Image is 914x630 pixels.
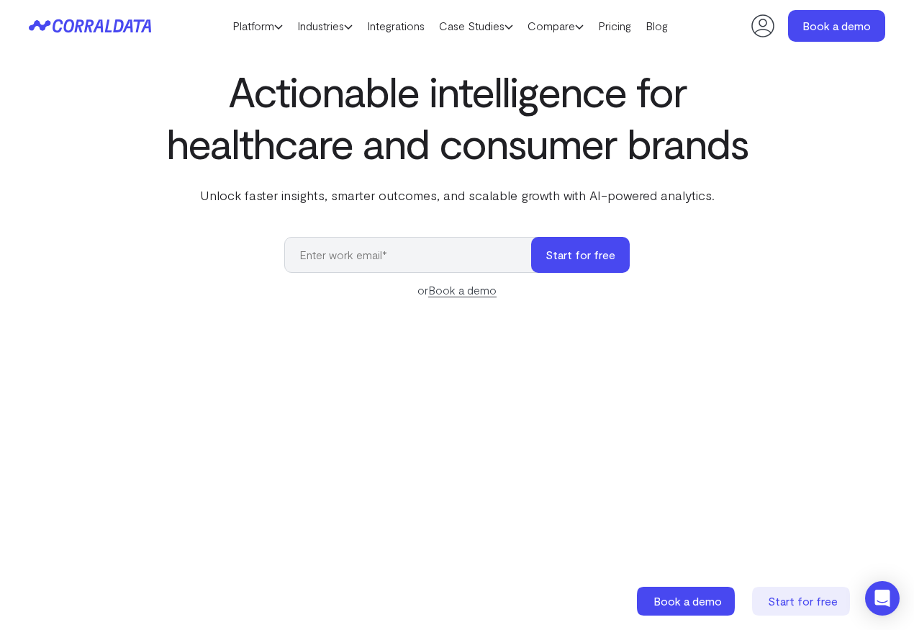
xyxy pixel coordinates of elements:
a: Industries [290,15,360,37]
button: Start for free [531,237,630,273]
a: Blog [638,15,675,37]
a: Integrations [360,15,432,37]
a: Book a demo [637,587,738,616]
a: Pricing [591,15,638,37]
a: Case Studies [432,15,520,37]
div: Open Intercom Messenger [865,581,900,616]
h1: Actionable intelligence for healthcare and consumer brands [163,65,751,168]
a: Compare [520,15,591,37]
span: Start for free [768,594,838,608]
span: Book a demo [653,594,722,608]
div: or [284,282,630,299]
a: Platform [225,15,290,37]
a: Start for free [752,587,853,616]
a: Book a demo [428,283,497,297]
p: Unlock faster insights, smarter outcomes, and scalable growth with AI-powered analytics. [163,186,751,204]
input: Enter work email* [284,237,546,273]
a: Book a demo [788,10,885,42]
